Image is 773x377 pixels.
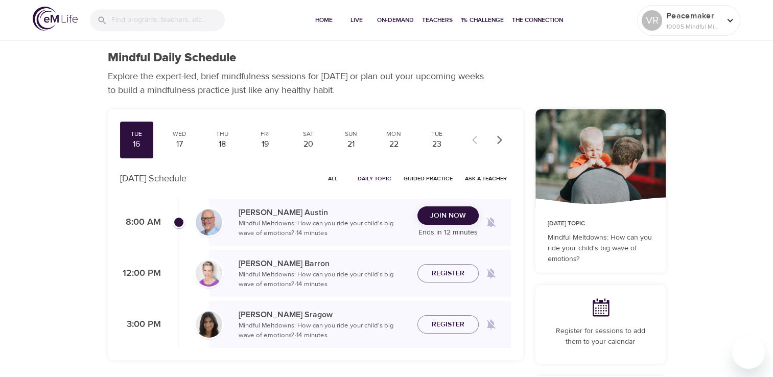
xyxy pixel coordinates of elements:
span: Ask a Teacher [465,174,507,183]
span: Join Now [430,209,466,222]
span: The Connection [512,15,563,26]
iframe: Button to launch messaging window [732,336,765,369]
img: logo [33,7,78,31]
span: Remind me when a class goes live every Tuesday at 3:00 PM [479,312,503,337]
p: 3:00 PM [120,318,161,332]
span: 1% Challenge [461,15,504,26]
div: Thu [209,130,235,138]
div: Mon [381,130,407,138]
div: 23 [424,138,450,150]
img: kellyb.jpg [196,260,222,287]
div: VR [642,10,662,31]
div: 20 [295,138,321,150]
p: [PERSON_NAME] Barron [239,257,409,270]
p: [PERSON_NAME] Austin [239,206,409,219]
div: 21 [338,138,364,150]
input: Find programs, teachers, etc... [111,9,225,31]
div: Sun [338,130,364,138]
button: Join Now [417,206,479,225]
div: 18 [209,138,235,150]
button: Daily Topic [354,171,395,186]
p: Explore the expert-led, brief mindfulness sessions for [DATE] or plan out your upcoming weeks to ... [108,69,491,97]
div: Tue [124,130,150,138]
button: Register [417,264,479,283]
span: Remind me when a class goes live every Tuesday at 12:00 PM [479,261,503,286]
p: Peacemaker [666,10,720,22]
p: 12:00 PM [120,267,161,280]
p: [PERSON_NAME] Sragow [239,309,409,321]
p: Mindful Meltdowns: How can you ride your child's big wave of emotions? · 14 minutes [239,219,409,239]
div: Tue [424,130,450,138]
div: 17 [167,138,192,150]
div: 16 [124,138,150,150]
button: Register [417,315,479,334]
p: [DATE] Schedule [120,172,186,185]
button: Ask a Teacher [461,171,511,186]
p: 8:00 AM [120,216,161,229]
span: Register [432,318,464,331]
div: Wed [167,130,192,138]
span: On-Demand [377,15,414,26]
div: 22 [381,138,407,150]
h1: Mindful Daily Schedule [108,51,236,65]
p: Register for sessions to add them to your calendar [548,326,653,347]
p: Mindful Meltdowns: How can you ride your child's big wave of emotions? · 14 minutes [239,321,409,341]
button: All [317,171,349,186]
span: Daily Topic [358,174,391,183]
p: [DATE] Topic [548,219,653,228]
span: Register [432,267,464,280]
span: Remind me when a class goes live every Tuesday at 8:00 AM [479,210,503,234]
img: Lara_Sragow-min.jpg [196,311,222,338]
span: All [321,174,345,183]
div: 19 [252,138,278,150]
img: Jim_Austin_Headshot_min.jpg [196,209,222,235]
p: Mindful Meltdowns: How can you ride your child's big wave of emotions? [548,232,653,265]
p: 10005 Mindful Minutes [666,22,720,31]
span: Guided Practice [404,174,453,183]
div: Sat [295,130,321,138]
p: Ends in 12 minutes [417,227,479,238]
div: Fri [252,130,278,138]
p: Mindful Meltdowns: How can you ride your child's big wave of emotions? · 14 minutes [239,270,409,290]
span: Live [344,15,369,26]
button: Guided Practice [400,171,457,186]
span: Teachers [422,15,453,26]
span: Home [312,15,336,26]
